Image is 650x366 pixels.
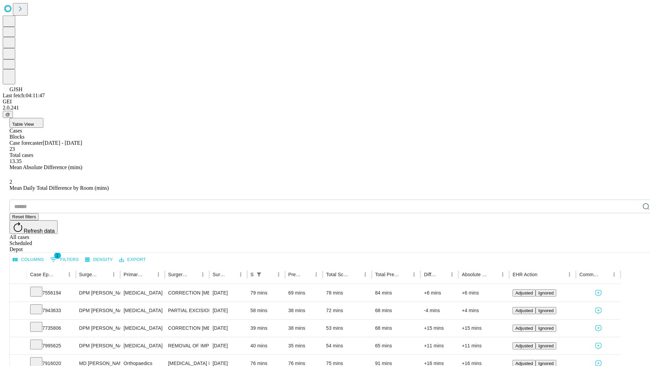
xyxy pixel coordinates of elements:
[30,284,72,302] div: 7556194
[538,290,554,296] span: Ignored
[100,270,109,279] button: Sort
[400,270,409,279] button: Sort
[326,284,368,302] div: 78 mins
[48,254,81,265] button: Show filters
[515,290,533,296] span: Adjusted
[288,320,320,337] div: 38 mins
[536,342,556,349] button: Ignored
[144,270,154,279] button: Sort
[9,158,22,164] span: 13.35
[9,152,33,158] span: Total cases
[326,302,368,319] div: 72 mins
[168,284,206,302] div: CORRECTION [MEDICAL_DATA], DOUBLE [MEDICAL_DATA]
[79,302,117,319] div: DPM [PERSON_NAME] [PERSON_NAME]
[55,270,65,279] button: Sort
[288,302,320,319] div: 38 mins
[43,140,82,146] span: [DATE] - [DATE]
[375,320,417,337] div: 68 mins
[12,122,34,127] span: Table View
[54,252,61,259] span: 1
[538,343,554,348] span: Ignored
[462,320,506,337] div: +15 mins
[3,93,45,98] span: Last fetch: 04:11:47
[251,320,282,337] div: 39 mins
[447,270,457,279] button: Menu
[536,307,556,314] button: Ignored
[168,320,206,337] div: CORRECTION [MEDICAL_DATA]
[9,118,43,128] button: Table View
[489,270,498,279] button: Sort
[24,228,55,234] span: Refresh data
[213,284,244,302] div: [DATE]
[288,272,302,277] div: Predicted In Room Duration
[251,302,282,319] div: 58 mins
[30,320,72,337] div: 7735806
[117,255,148,265] button: Export
[609,270,619,279] button: Menu
[213,320,244,337] div: [DATE]
[13,287,23,299] button: Expand
[288,337,320,354] div: 35 mins
[124,272,143,277] div: Primary Service
[124,337,161,354] div: [MEDICAL_DATA]
[13,305,23,317] button: Expand
[274,270,283,279] button: Menu
[13,323,23,334] button: Expand
[9,140,43,146] span: Case forecaster
[515,343,533,348] span: Adjusted
[9,179,12,185] span: 2
[65,270,74,279] button: Menu
[375,302,417,319] div: 68 mins
[189,270,198,279] button: Sort
[538,308,554,313] span: Ignored
[361,270,370,279] button: Menu
[513,342,536,349] button: Adjusted
[168,272,188,277] div: Surgery Name
[79,272,99,277] div: Surgeon Name
[198,270,208,279] button: Menu
[565,270,574,279] button: Menu
[515,361,533,366] span: Adjusted
[515,308,533,313] span: Adjusted
[213,272,226,277] div: Surgery Date
[30,302,72,319] div: 7943633
[9,164,82,170] span: Mean Absolute Difference (mins)
[11,255,46,265] button: Select columns
[462,337,506,354] div: +11 mins
[538,270,547,279] button: Sort
[375,284,417,302] div: 84 mins
[424,302,455,319] div: -4 mins
[538,326,554,331] span: Ignored
[3,111,13,118] button: @
[513,272,537,277] div: EHR Action
[498,270,507,279] button: Menu
[288,284,320,302] div: 69 mins
[600,270,609,279] button: Sort
[9,185,109,191] span: Mean Daily Total Difference by Room (mins)
[12,214,36,219] span: Reset filters
[213,337,244,354] div: [DATE]
[168,337,206,354] div: REMOVAL OF IMPLANT DEEP
[30,337,72,354] div: 7995625
[424,284,455,302] div: +6 mins
[311,270,321,279] button: Menu
[9,86,22,92] span: GJSH
[326,272,350,277] div: Total Scheduled Duration
[3,99,647,105] div: GEI
[462,272,488,277] div: Absolute Difference
[5,112,10,117] span: @
[254,270,264,279] div: 1 active filter
[538,361,554,366] span: Ignored
[462,284,506,302] div: +6 mins
[254,270,264,279] button: Show filters
[513,325,536,332] button: Adjusted
[13,340,23,352] button: Expand
[536,325,556,332] button: Ignored
[79,284,117,302] div: DPM [PERSON_NAME] [PERSON_NAME]
[326,337,368,354] div: 54 mins
[326,320,368,337] div: 53 mins
[438,270,447,279] button: Sort
[513,289,536,297] button: Adjusted
[168,302,206,319] div: PARTIAL EXCISION PHALANX OF TOE
[79,320,117,337] div: DPM [PERSON_NAME] [PERSON_NAME]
